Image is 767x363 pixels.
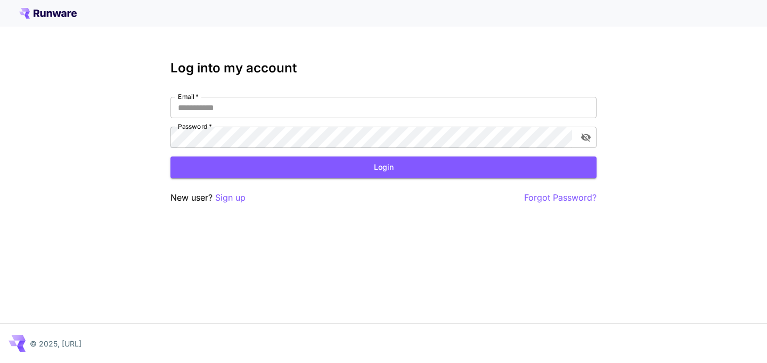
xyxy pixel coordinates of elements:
p: New user? [170,191,246,204]
button: Forgot Password? [524,191,597,204]
label: Password [178,122,212,131]
button: Sign up [215,191,246,204]
p: © 2025, [URL] [30,338,81,349]
h3: Log into my account [170,61,597,76]
button: toggle password visibility [576,128,595,147]
button: Login [170,156,597,178]
label: Email [178,92,199,101]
